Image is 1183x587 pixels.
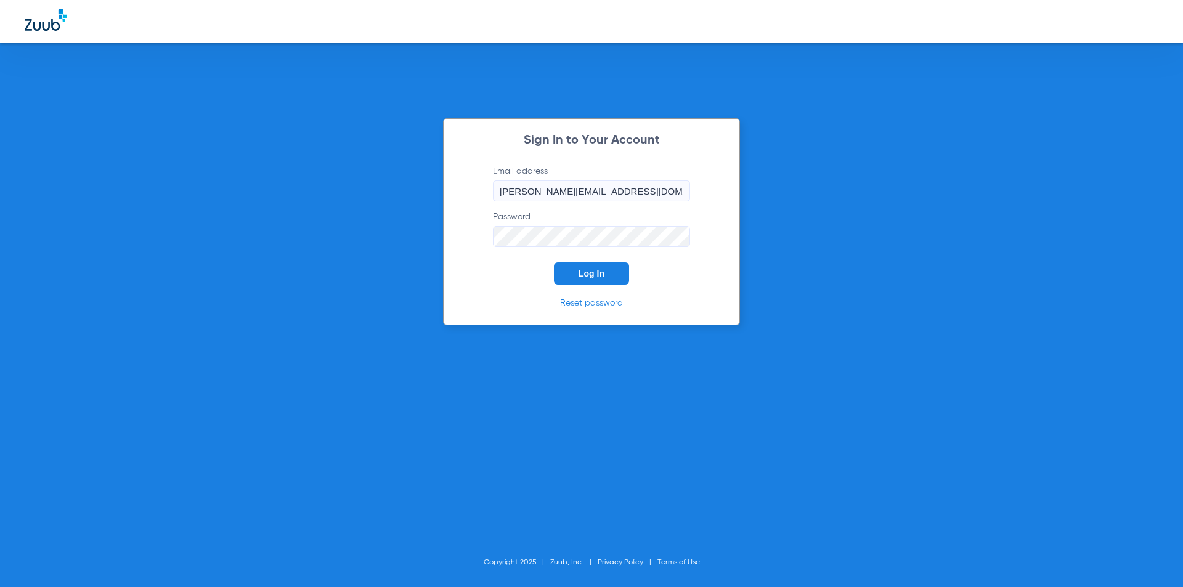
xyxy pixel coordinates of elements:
[474,134,709,147] h2: Sign In to Your Account
[493,165,690,201] label: Email address
[25,9,67,31] img: Zuub Logo
[657,559,700,566] a: Terms of Use
[579,269,604,278] span: Log In
[493,180,690,201] input: Email address
[493,211,690,247] label: Password
[560,299,623,307] a: Reset password
[550,556,598,569] li: Zuub, Inc.
[484,556,550,569] li: Copyright 2025
[493,226,690,247] input: Password
[598,559,643,566] a: Privacy Policy
[1121,528,1183,587] iframe: Chat Widget
[554,262,629,285] button: Log In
